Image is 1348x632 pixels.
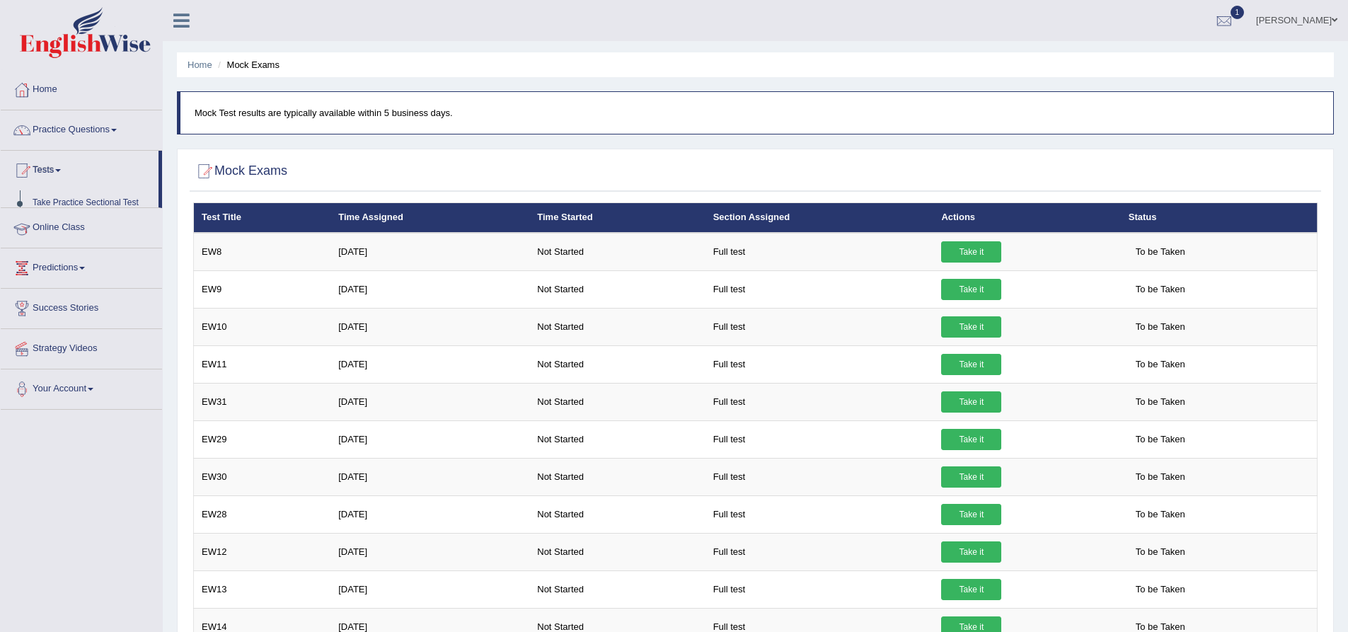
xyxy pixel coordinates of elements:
[1129,466,1192,488] span: To be Taken
[941,429,1001,450] a: Take it
[941,541,1001,563] a: Take it
[330,533,529,570] td: [DATE]
[26,190,159,216] a: Take Practice Sectional Test
[705,345,934,383] td: Full test
[330,308,529,345] td: [DATE]
[330,345,529,383] td: [DATE]
[529,420,705,458] td: Not Started
[705,533,934,570] td: Full test
[330,458,529,495] td: [DATE]
[529,570,705,608] td: Not Started
[188,59,212,70] a: Home
[941,316,1001,338] a: Take it
[330,270,529,308] td: [DATE]
[1129,354,1192,375] span: To be Taken
[194,383,331,420] td: EW31
[1129,429,1192,450] span: To be Taken
[1,110,162,146] a: Practice Questions
[1,289,162,324] a: Success Stories
[941,279,1001,300] a: Take it
[193,161,287,182] h2: Mock Exams
[529,383,705,420] td: Not Started
[194,233,331,271] td: EW8
[705,270,934,308] td: Full test
[330,233,529,271] td: [DATE]
[194,495,331,533] td: EW28
[705,383,934,420] td: Full test
[194,308,331,345] td: EW10
[705,308,934,345] td: Full test
[1129,316,1192,338] span: To be Taken
[194,533,331,570] td: EW12
[529,203,705,233] th: Time Started
[529,308,705,345] td: Not Started
[529,458,705,495] td: Not Started
[933,203,1120,233] th: Actions
[529,495,705,533] td: Not Started
[194,270,331,308] td: EW9
[1129,279,1192,300] span: To be Taken
[1,248,162,284] a: Predictions
[194,203,331,233] th: Test Title
[941,354,1001,375] a: Take it
[941,579,1001,600] a: Take it
[941,241,1001,263] a: Take it
[214,58,280,71] li: Mock Exams
[1129,579,1192,600] span: To be Taken
[705,203,934,233] th: Section Assigned
[195,106,1319,120] p: Mock Test results are typically available within 5 business days.
[705,495,934,533] td: Full test
[194,458,331,495] td: EW30
[330,383,529,420] td: [DATE]
[1,369,162,405] a: Your Account
[529,270,705,308] td: Not Started
[529,533,705,570] td: Not Started
[330,495,529,533] td: [DATE]
[705,233,934,271] td: Full test
[705,570,934,608] td: Full test
[1129,241,1192,263] span: To be Taken
[529,233,705,271] td: Not Started
[330,203,529,233] th: Time Assigned
[529,345,705,383] td: Not Started
[941,391,1001,413] a: Take it
[1129,541,1192,563] span: To be Taken
[1,329,162,364] a: Strategy Videos
[1129,391,1192,413] span: To be Taken
[1121,203,1318,233] th: Status
[1129,504,1192,525] span: To be Taken
[1231,6,1245,19] span: 1
[705,420,934,458] td: Full test
[330,420,529,458] td: [DATE]
[1,151,159,186] a: Tests
[194,570,331,608] td: EW13
[705,458,934,495] td: Full test
[941,466,1001,488] a: Take it
[1,208,162,243] a: Online Class
[330,570,529,608] td: [DATE]
[194,345,331,383] td: EW11
[194,420,331,458] td: EW29
[941,504,1001,525] a: Take it
[1,70,162,105] a: Home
